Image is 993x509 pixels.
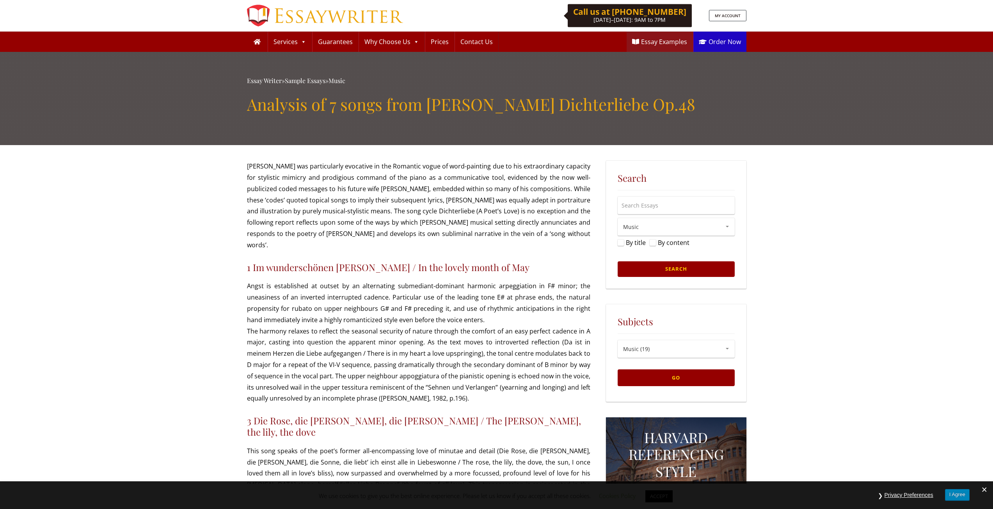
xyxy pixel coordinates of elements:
a: Sample Essays [285,76,325,85]
h1: Analysis of 7 songs from [PERSON_NAME] Dichterliebe Op.48 [247,94,746,114]
p: [PERSON_NAME] was particularly evocative in the Romantic vogue of word-painting due to his extrao... [247,161,590,250]
a: Essay Examples [627,32,693,52]
div: » » [247,75,746,87]
a: Services [268,32,312,52]
a: MY ACCOUNT [709,10,746,21]
button: Privacy Preferences [881,489,937,501]
a: Order Now [693,32,746,52]
label: By content [658,239,689,246]
label: By title [626,239,646,246]
input: Search Essays [618,197,735,214]
b: Call us at [PHONE_NUMBER] [573,6,686,17]
h5: Subjects [618,316,735,327]
h5: Search [618,172,735,184]
a: Music [329,76,345,85]
input: Search [618,261,735,277]
a: Why Choose Us [359,32,425,52]
h3: 1 Im wunderschönen [PERSON_NAME] / In the lovely month of May [247,262,590,273]
button: Go [618,369,735,386]
p: Angst is established at outset by an alternating submediant-dominant harmonic arpeggiation in F# ... [247,280,590,404]
a: Guarantees [313,32,358,52]
h3: HARVARD REFERENCING STYLE [618,429,735,480]
a: Prices [425,32,454,52]
a: Essay Writer [247,76,282,85]
button: I Agree [945,489,970,500]
h3: 3 Die Rose, die [PERSON_NAME], die [PERSON_NAME] / The [PERSON_NAME], the lily, the dove [247,415,590,438]
span: [DATE]–[DATE]: 9AM to 7PM [593,16,666,23]
a: Contact Us [455,32,498,52]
